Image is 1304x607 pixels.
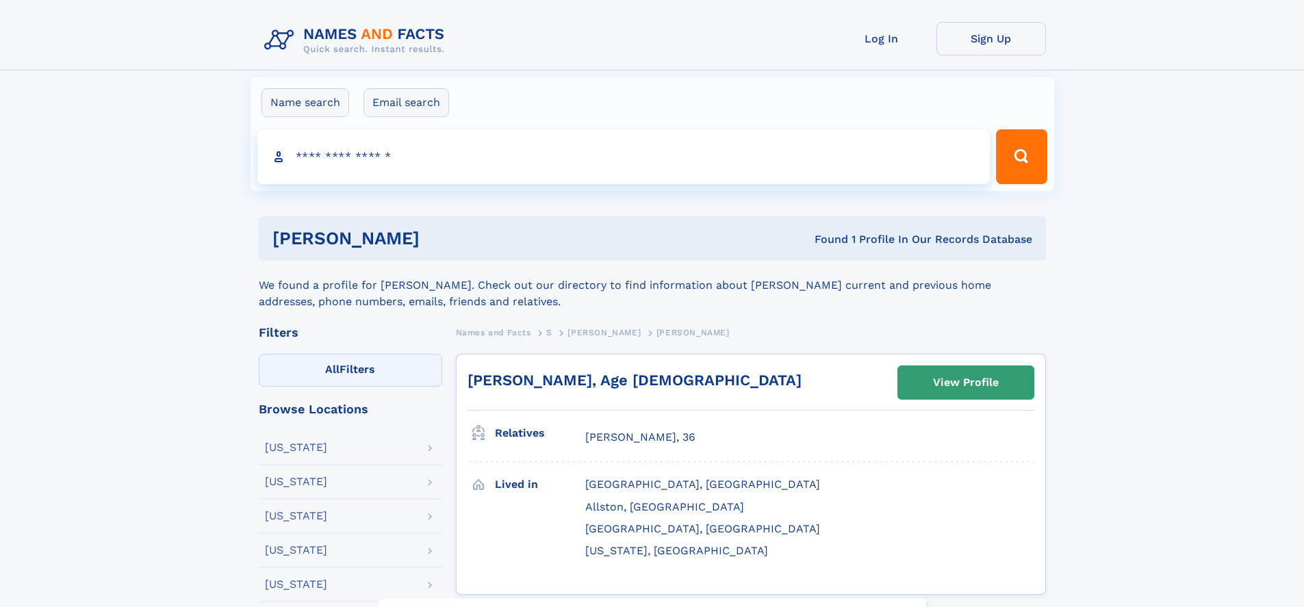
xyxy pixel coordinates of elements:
a: Names and Facts [456,324,531,341]
span: [GEOGRAPHIC_DATA], [GEOGRAPHIC_DATA] [585,522,820,535]
div: Filters [259,326,442,339]
div: We found a profile for [PERSON_NAME]. Check out our directory to find information about [PERSON_N... [259,261,1046,310]
img: Logo Names and Facts [259,22,456,59]
div: [US_STATE] [265,511,327,521]
a: [PERSON_NAME], Age [DEMOGRAPHIC_DATA] [468,372,802,389]
a: [PERSON_NAME] [567,324,641,341]
span: [PERSON_NAME] [567,328,641,337]
a: Log In [827,22,936,55]
label: Name search [261,88,349,117]
span: [GEOGRAPHIC_DATA], [GEOGRAPHIC_DATA] [585,478,820,491]
a: [PERSON_NAME], 36 [585,430,695,445]
span: Allston, [GEOGRAPHIC_DATA] [585,500,744,513]
a: View Profile [898,366,1034,399]
span: [US_STATE], [GEOGRAPHIC_DATA] [585,544,768,557]
div: View Profile [933,367,999,398]
div: Browse Locations [259,403,442,415]
div: Found 1 Profile In Our Records Database [617,232,1032,247]
a: S [546,324,552,341]
h1: [PERSON_NAME] [272,230,617,247]
label: Filters [259,354,442,387]
h3: Relatives [495,422,585,445]
h3: Lived in [495,473,585,496]
div: [US_STATE] [265,442,327,453]
div: [US_STATE] [265,545,327,556]
label: Email search [363,88,449,117]
span: All [325,363,340,376]
span: [PERSON_NAME] [656,328,730,337]
div: [US_STATE] [265,579,327,590]
button: Search Button [996,129,1047,184]
a: Sign Up [936,22,1046,55]
div: [US_STATE] [265,476,327,487]
input: search input [257,129,990,184]
span: S [546,328,552,337]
